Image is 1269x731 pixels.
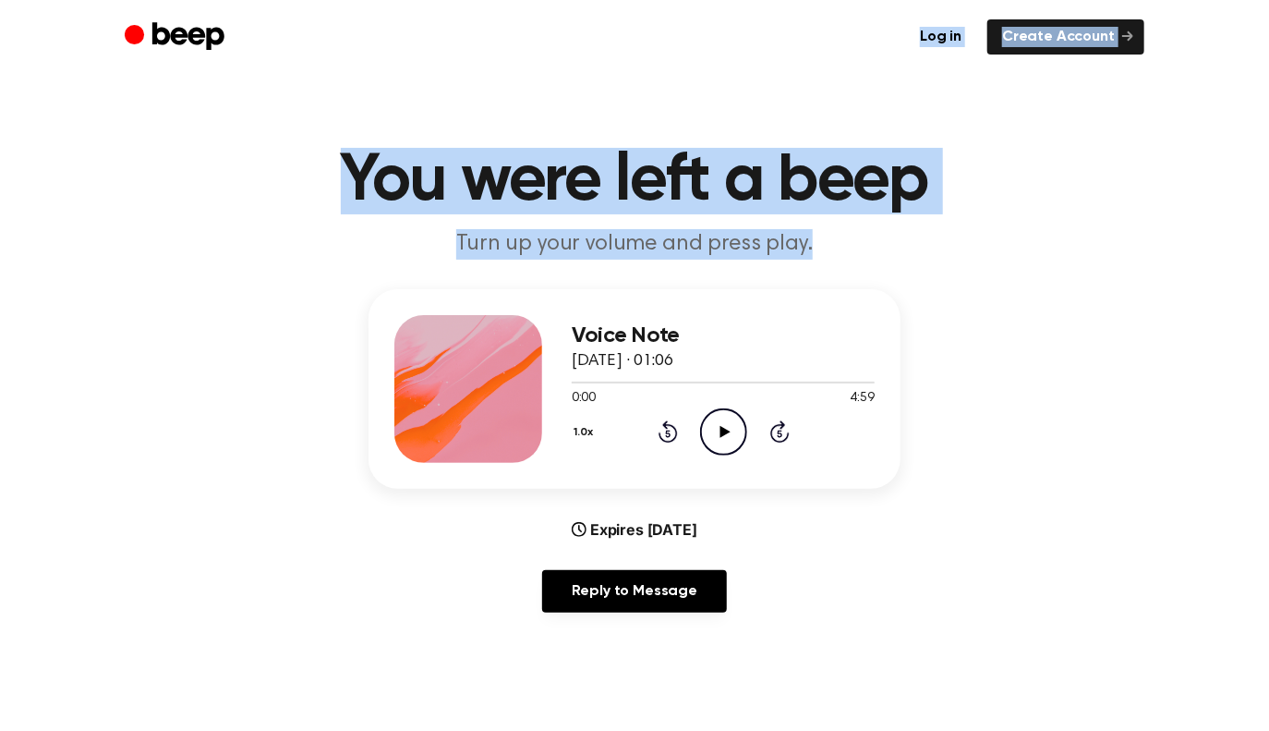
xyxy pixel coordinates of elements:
p: Turn up your volume and press play. [280,229,989,260]
a: Log in [905,19,976,55]
h3: Voice Note [572,323,875,348]
button: 1.0x [572,417,600,448]
a: Reply to Message [542,570,727,613]
div: Expires [DATE] [572,518,697,541]
span: 4:59 [851,389,875,408]
span: 0:00 [572,389,596,408]
h1: You were left a beep [162,148,1107,214]
a: Create Account [987,19,1144,55]
a: Beep [125,19,229,55]
span: [DATE] · 01:06 [572,353,673,370]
